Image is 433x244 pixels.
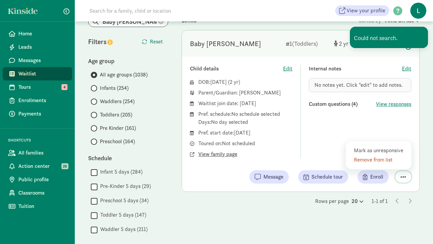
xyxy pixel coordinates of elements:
[350,27,428,48] div: Could not search.
[18,43,67,51] span: Leads
[249,170,289,184] button: Message
[3,160,72,173] a: Action center 26
[3,186,72,200] a: Classrooms
[100,71,148,79] span: All age groups (1038)
[97,225,148,233] label: Waddler 5 days (211)
[210,78,227,85] span: [DATE]
[88,37,128,47] div: Filters
[97,211,146,219] label: Toddler 5 days (147)
[311,173,343,181] span: Schedule tour
[182,197,420,205] div: Rows per page 1-1 of 1
[18,56,67,64] span: Messages
[100,111,132,119] span: Toddlers (205)
[334,39,366,48] div: [object Object]
[309,100,376,108] div: Custom questions (4)
[198,99,292,107] div: Waitlist join date: [DATE]
[97,197,149,205] label: Preschool 5 days (34)
[100,84,129,92] span: Infants (254)
[286,39,329,48] div: 1
[283,65,292,73] button: Edit
[18,189,67,197] span: Classrooms
[370,173,383,181] span: Enroll
[198,78,292,86] div: DOB: ( )
[400,212,433,244] iframe: Chat Widget
[61,84,67,90] span: 4
[88,56,168,65] div: Age group
[402,65,411,73] button: Edit
[100,138,135,146] span: Preschool (164)
[18,30,67,38] span: Home
[88,154,168,163] div: Schedule
[335,5,389,16] a: View your profile
[88,16,168,27] input: Search list...
[61,163,68,169] span: 26
[3,54,72,67] a: Messages
[3,40,72,54] a: Leads
[230,78,238,85] span: 2
[198,140,292,148] div: Toured on: Not scheduled
[3,173,72,186] a: Public profile
[292,40,318,47] span: (Toddlers)
[3,200,72,213] a: Tuition
[358,170,389,184] button: Enroll
[339,40,349,47] span: 2
[3,67,72,80] a: Waitlist
[354,156,406,164] div: Remove from list
[85,4,273,17] input: Search for a family, child or location
[198,129,292,137] div: Pref. start date: [DATE]
[314,81,403,88] span: No notes yet. Click "edit" to add notes.
[97,182,151,190] label: Pre-Kinder 5 days (29)
[3,94,72,107] a: Enrollments
[3,146,72,160] a: All families
[18,83,67,91] span: Tours
[190,65,283,73] div: Child details
[263,173,283,181] span: Message
[18,149,67,157] span: All families
[3,27,72,40] a: Home
[376,100,411,108] button: View responses
[18,162,67,170] span: Action center
[352,197,364,205] div: 20
[97,168,143,176] label: Infant 5 days (284)
[298,170,348,184] button: Schedule tour
[198,89,292,97] div: Parent/Guardian: [PERSON_NAME]
[410,3,426,19] span: L
[198,150,237,158] button: View family page
[137,35,168,48] button: Reset
[198,110,292,126] div: Pref. schedule: No schedule selected Days: No day selected
[18,202,67,210] span: Tuition
[150,38,163,46] span: Reset
[100,97,135,105] span: Waddlers (254)
[3,80,72,94] a: Tours 4
[347,7,385,15] span: View your profile
[100,124,136,132] span: Pre Kinder (161)
[190,38,261,49] div: Baby Archer
[309,65,402,73] div: Internal notes
[18,70,67,78] span: Waitlist
[18,96,67,104] span: Enrollments
[18,110,67,118] span: Payments
[18,176,67,184] span: Public profile
[3,107,72,120] a: Payments
[354,147,406,155] div: Mark as unresponsive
